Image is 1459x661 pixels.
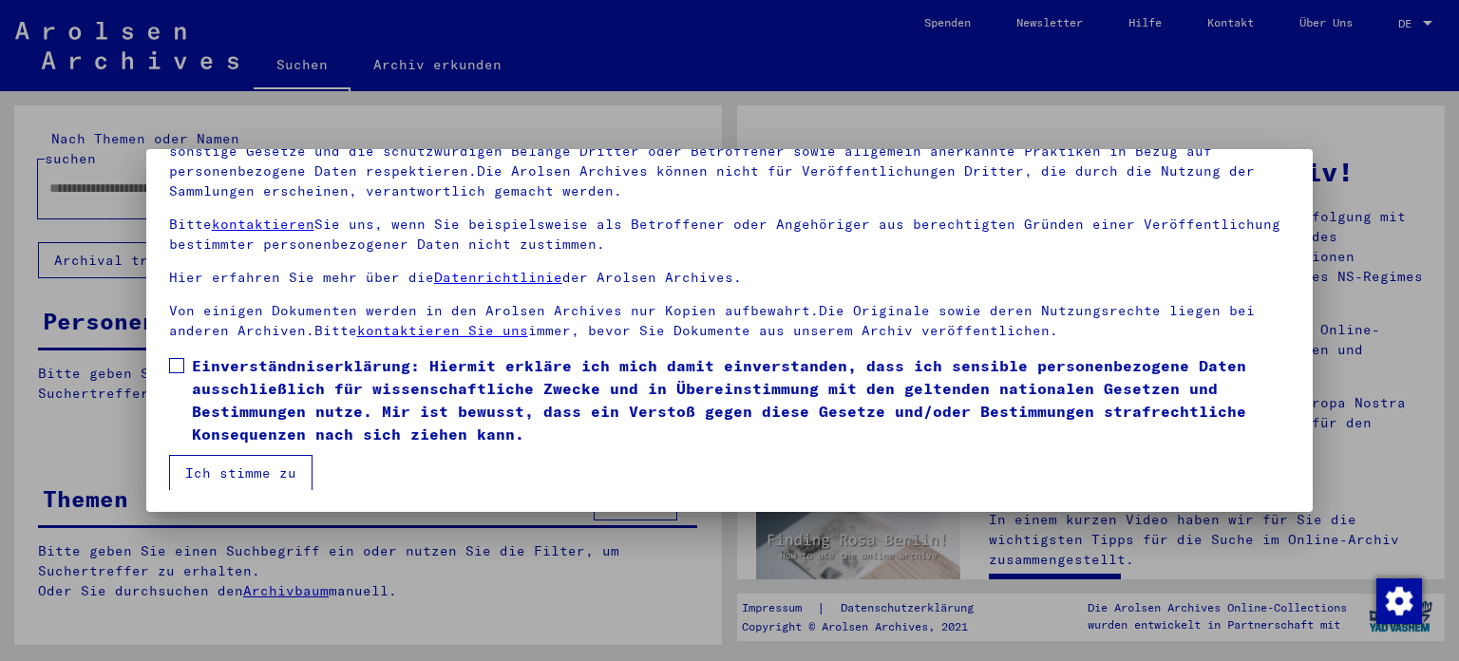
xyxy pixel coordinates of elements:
button: Ich stimme zu [169,455,313,491]
p: Bitte Sie uns, wenn Sie beispielsweise als Betroffener oder Angehöriger aus berechtigten Gründen ... [169,215,1291,255]
span: Einverständniserklärung: Hiermit erkläre ich mich damit einverstanden, dass ich sensible personen... [192,354,1291,445]
a: kontaktieren Sie uns [357,322,528,339]
p: Bitte beachten Sie, dass dieses Portal über NS - Verfolgte sensible Daten zu identifizierten oder... [169,102,1291,201]
img: Zustimmung ändern [1376,578,1422,624]
p: Von einigen Dokumenten werden in den Arolsen Archives nur Kopien aufbewahrt.Die Originale sowie d... [169,301,1291,341]
p: Hier erfahren Sie mehr über die der Arolsen Archives. [169,268,1291,288]
a: kontaktieren [212,216,314,233]
a: Datenrichtlinie [434,269,562,286]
